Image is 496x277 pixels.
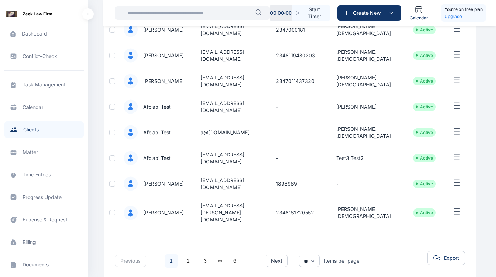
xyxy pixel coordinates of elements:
li: 2 [181,254,195,268]
a: 1 [165,254,178,268]
span: Export [444,255,459,262]
a: clients [4,121,84,138]
td: [PERSON_NAME][DEMOGRAPHIC_DATA] [328,68,404,94]
a: expense & request [4,211,84,228]
span: Zeek Law Firm [23,11,52,18]
td: - [268,120,328,145]
a: 2 [182,254,195,268]
span: [PERSON_NAME] [138,78,184,85]
span: Afolabi Test [138,129,171,136]
a: documents [4,256,84,273]
a: dashboard [4,25,84,42]
li: Active [416,210,433,215]
td: - [328,171,404,197]
td: 2348119480203 [268,43,328,68]
li: Active [416,181,433,187]
td: [EMAIL_ADDRESS][DOMAIN_NAME] [192,94,268,120]
span: Afolabi Test [138,155,171,162]
a: calendar [4,99,84,116]
td: a@[DOMAIN_NAME] [192,120,268,145]
td: 2347011437320 [268,68,328,94]
span: Start Timer [304,6,324,20]
li: 1 [164,254,178,268]
td: [PERSON_NAME][DEMOGRAPHIC_DATA] [328,17,404,43]
li: Active [416,53,433,58]
button: next [266,255,288,267]
h5: You're on free plan [445,6,483,13]
td: [EMAIL_ADDRESS][DOMAIN_NAME] [192,171,268,197]
td: [PERSON_NAME][DEMOGRAPHIC_DATA] [328,120,404,145]
td: [PERSON_NAME][DEMOGRAPHIC_DATA] [328,197,404,229]
td: - [268,94,328,120]
a: [PERSON_NAME] [124,176,184,191]
a: Afolabi Test [124,151,184,165]
li: Active [416,130,433,135]
span: Calendar [410,15,428,21]
span: [PERSON_NAME] [138,209,184,216]
span: [PERSON_NAME] [138,180,184,187]
a: 3 [199,254,212,268]
button: next page [218,256,223,266]
a: [PERSON_NAME] [124,48,184,63]
a: Afolabi Test [124,99,184,114]
a: Upgrade [445,13,483,20]
a: Calendar [407,2,431,24]
a: [PERSON_NAME] [124,22,184,37]
td: 2347000181 [268,17,328,43]
li: 6 [228,254,242,268]
span: [PERSON_NAME] [138,26,184,33]
button: previous [115,255,146,267]
div: Items per page [324,257,359,264]
li: Active [416,155,433,161]
span: Afolabi Test [138,103,171,110]
li: 上一页 [152,256,162,266]
button: Create New [337,5,401,21]
td: [EMAIL_ADDRESS][DOMAIN_NAME] [192,43,268,68]
a: conflict-check [4,48,84,65]
a: progress update [4,189,84,206]
a: 6 [228,254,241,268]
a: time entries [4,166,84,183]
span: Create New [350,9,387,17]
td: 2348181720552 [268,197,328,229]
a: [PERSON_NAME] [124,74,184,88]
li: 向后 3 页 [215,256,225,266]
li: Active [416,104,433,110]
td: [EMAIL_ADDRESS][DOMAIN_NAME] [192,145,268,171]
button: Export [427,251,465,265]
li: Active [416,27,433,33]
td: 1898989 [268,171,328,197]
a: Afolabi Test [124,125,184,140]
a: matter [4,144,84,161]
td: [PERSON_NAME][DEMOGRAPHIC_DATA] [328,43,404,68]
a: task management [4,76,84,93]
td: [EMAIL_ADDRESS][DOMAIN_NAME] [192,17,268,43]
button: Start Timer [292,5,330,21]
td: [EMAIL_ADDRESS][PERSON_NAME][DOMAIN_NAME] [192,197,268,229]
span: [PERSON_NAME] [138,52,184,59]
p: 00 : 00 : 00 [270,9,292,17]
a: [PERSON_NAME] [124,206,184,220]
td: [PERSON_NAME] [328,94,404,120]
td: - [268,145,328,171]
li: 下一页 [245,256,255,266]
td: [EMAIL_ADDRESS][DOMAIN_NAME] [192,68,268,94]
a: billing [4,234,84,251]
li: Active [416,78,433,84]
td: Test3 Test2 [328,145,404,171]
